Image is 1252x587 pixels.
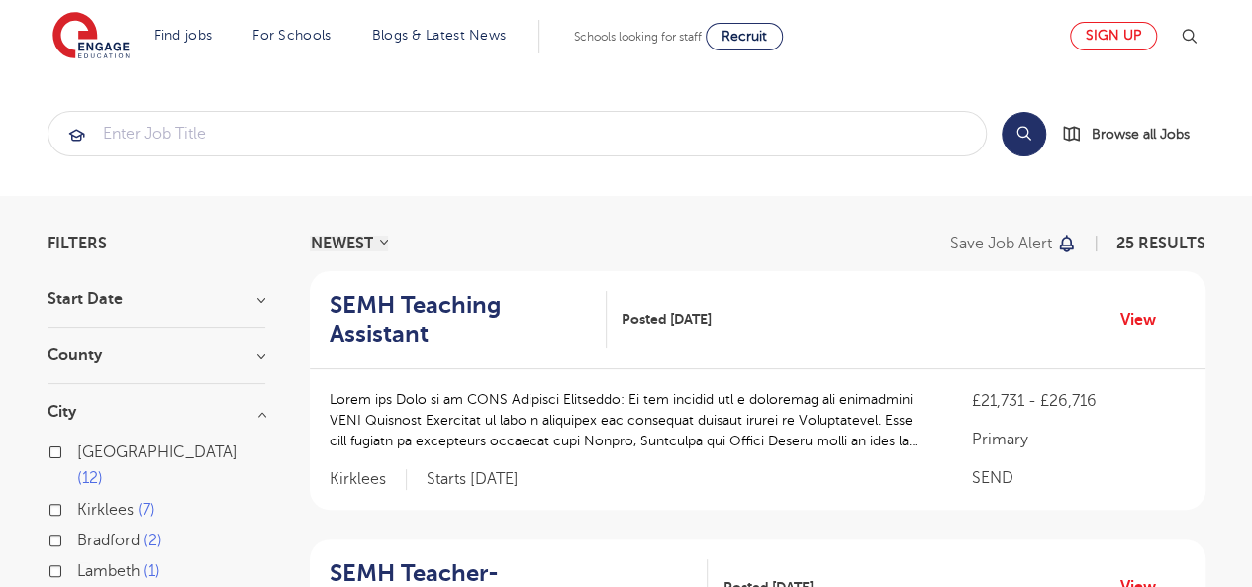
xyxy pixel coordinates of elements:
[144,562,160,580] span: 1
[48,111,987,156] div: Submit
[154,28,213,43] a: Find jobs
[77,532,90,544] input: Bradford 2
[48,112,986,155] input: Submit
[48,347,265,363] h3: County
[77,443,238,461] span: [GEOGRAPHIC_DATA]
[1002,112,1046,156] button: Search
[138,501,155,519] span: 7
[48,291,265,307] h3: Start Date
[971,466,1185,490] p: SEND
[622,309,712,330] span: Posted [DATE]
[574,30,702,44] span: Schools looking for staff
[706,23,783,50] a: Recruit
[1120,307,1171,333] a: View
[1092,123,1190,146] span: Browse all Jobs
[77,562,90,575] input: Lambeth 1
[950,236,1052,251] p: Save job alert
[52,12,130,61] img: Engage Education
[372,28,507,43] a: Blogs & Latest News
[950,236,1078,251] button: Save job alert
[48,404,265,420] h3: City
[77,501,134,519] span: Kirklees
[971,428,1185,451] p: Primary
[1062,123,1205,146] a: Browse all Jobs
[77,562,140,580] span: Lambeth
[77,532,140,549] span: Bradford
[330,291,592,348] h2: SEMH Teaching Assistant
[144,532,162,549] span: 2
[77,501,90,514] input: Kirklees 7
[48,236,107,251] span: Filters
[252,28,331,43] a: For Schools
[971,389,1185,413] p: £21,731 - £26,716
[77,469,103,487] span: 12
[427,469,519,490] p: Starts [DATE]
[330,469,407,490] span: Kirklees
[722,29,767,44] span: Recruit
[330,291,608,348] a: SEMH Teaching Assistant
[77,443,90,456] input: [GEOGRAPHIC_DATA] 12
[1116,235,1205,252] span: 25 RESULTS
[1070,22,1157,50] a: Sign up
[330,389,932,451] p: Lorem ips Dolo si am CONS Adipisci Elitseddo: Ei tem incidid utl e doloremag ali enimadmini VENI ...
